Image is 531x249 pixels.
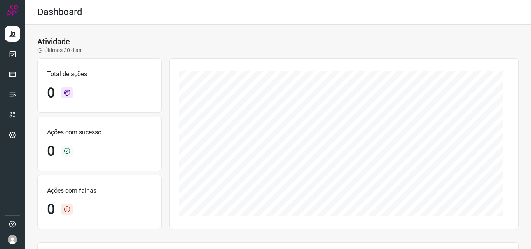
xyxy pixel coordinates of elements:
h1: 0 [47,85,55,101]
img: avatar-user-boy.jpg [8,235,17,244]
h1: 0 [47,201,55,218]
p: Total de ações [47,70,152,79]
h1: 0 [47,143,55,160]
p: Últimos 30 dias [37,46,81,54]
p: Ações com falhas [47,186,152,195]
h2: Dashboard [37,7,82,18]
img: Logo [7,5,18,16]
p: Ações com sucesso [47,128,152,137]
h3: Atividade [37,37,70,46]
